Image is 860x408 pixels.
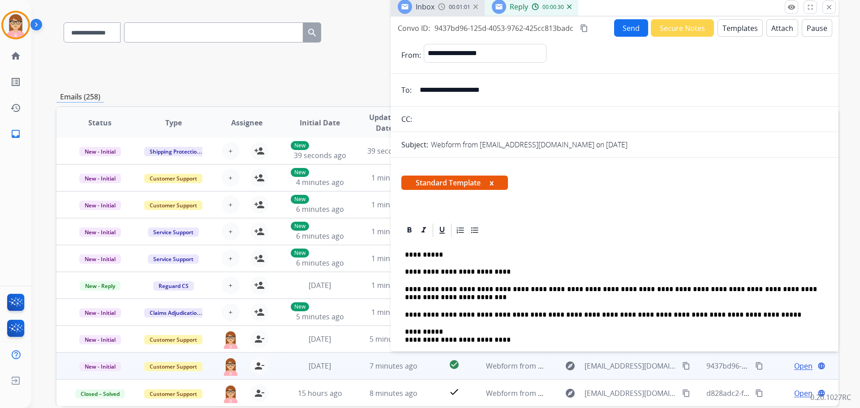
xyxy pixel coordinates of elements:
[79,174,121,183] span: New - Initial
[228,146,232,156] span: +
[254,334,265,344] mat-icon: person_remove
[794,361,813,371] span: Open
[401,50,421,60] p: From:
[222,276,240,294] button: +
[367,146,420,156] span: 39 seconds ago
[371,173,416,183] span: 1 minute ago
[254,307,265,318] mat-icon: person_add
[10,77,21,87] mat-icon: list_alt
[417,223,430,237] div: Italic
[296,231,344,241] span: 6 minutes ago
[144,308,206,318] span: Claims Adjudication
[10,129,21,139] mat-icon: inbox
[254,199,265,210] mat-icon: person_add
[565,388,576,399] mat-icon: explore
[144,201,202,210] span: Customer Support
[254,226,265,237] mat-icon: person_add
[706,388,843,398] span: d828adc2-fb95-4201-a492-0929c3cddcd2
[291,195,309,204] p: New
[371,253,416,263] span: 1 minute ago
[291,249,309,258] p: New
[79,335,121,344] span: New - Initial
[298,388,342,398] span: 15 hours ago
[300,117,340,128] span: Initial Date
[401,114,412,125] p: CC:
[222,169,240,187] button: +
[449,387,460,397] mat-icon: check
[144,335,202,344] span: Customer Support
[309,334,331,344] span: [DATE]
[231,117,262,128] span: Assignee
[510,2,528,12] span: Reply
[222,223,240,241] button: +
[79,362,121,371] span: New - Initial
[416,2,434,12] span: Inbox
[228,280,232,291] span: +
[585,388,677,399] span: [EMAIL_ADDRESS][DOMAIN_NAME]
[296,258,344,268] span: 6 minutes ago
[585,361,677,371] span: [EMAIL_ADDRESS][DOMAIN_NAME]
[370,388,417,398] span: 8 minutes ago
[401,85,412,95] p: To:
[706,361,845,371] span: 9437bd96-125d-4053-9762-425cc813badc
[370,361,417,371] span: 7 minutes ago
[222,303,240,321] button: +
[490,177,494,188] button: x
[254,361,265,371] mat-icon: person_remove
[291,222,309,231] p: New
[79,228,121,237] span: New - Initial
[144,389,202,399] span: Customer Support
[144,174,202,183] span: Customer Support
[144,362,202,371] span: Customer Support
[468,223,482,237] div: Bullet List
[449,4,470,11] span: 00:01:01
[79,201,121,210] span: New - Initial
[228,172,232,183] span: +
[222,330,240,349] img: agent-avatar
[371,280,416,290] span: 1 minute ago
[486,361,689,371] span: Webform from [EMAIL_ADDRESS][DOMAIN_NAME] on [DATE]
[614,19,648,37] button: Send
[228,199,232,210] span: +
[56,91,104,103] p: Emails (258)
[79,308,121,318] span: New - Initial
[401,139,428,150] p: Subject:
[222,384,240,403] img: agent-avatar
[370,334,417,344] span: 5 minutes ago
[10,51,21,61] mat-icon: home
[291,168,309,177] p: New
[309,361,331,371] span: [DATE]
[806,3,814,11] mat-icon: fullscreen
[228,307,232,318] span: +
[802,19,832,37] button: Pause
[144,147,206,156] span: Shipping Protection
[682,389,690,397] mat-icon: content_copy
[291,141,309,150] p: New
[148,228,199,237] span: Service Support
[228,226,232,237] span: +
[682,362,690,370] mat-icon: content_copy
[309,280,331,290] span: [DATE]
[228,253,232,264] span: +
[755,389,763,397] mat-icon: content_copy
[88,117,112,128] span: Status
[254,388,265,399] mat-icon: person_remove
[787,3,795,11] mat-icon: remove_red_eye
[755,362,763,370] mat-icon: content_copy
[403,223,416,237] div: Bold
[371,307,416,317] span: 1 minute ago
[364,112,405,133] span: Updated Date
[79,254,121,264] span: New - Initial
[371,227,416,236] span: 1 minute ago
[401,176,508,190] span: Standard Template
[254,146,265,156] mat-icon: person_add
[307,27,318,38] mat-icon: search
[542,4,564,11] span: 00:00:30
[254,280,265,291] mat-icon: person_add
[565,361,576,371] mat-icon: explore
[449,359,460,370] mat-icon: check_circle
[810,392,851,403] p: 0.20.1027RC
[718,19,763,37] button: Templates
[486,388,689,398] span: Webform from [EMAIL_ADDRESS][DOMAIN_NAME] on [DATE]
[825,3,833,11] mat-icon: close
